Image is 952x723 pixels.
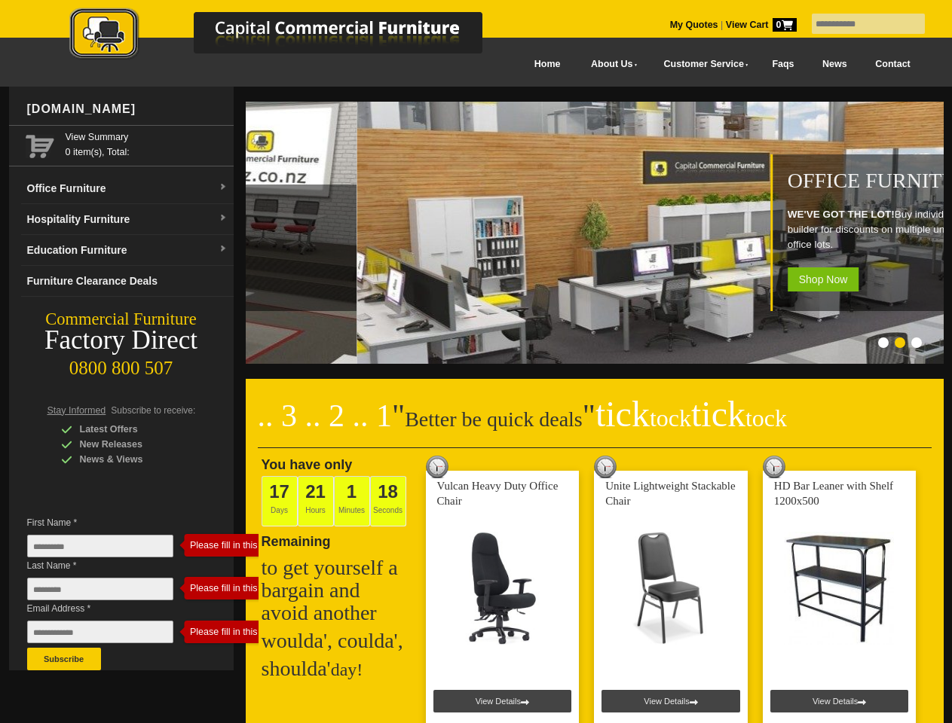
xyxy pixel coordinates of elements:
[66,130,228,145] a: View Summary
[726,20,797,30] strong: View Cart
[595,394,787,434] span: tick tick
[583,398,787,433] span: "
[347,481,357,502] span: 1
[788,209,895,220] strong: WE'VE GOT THE LOT!
[258,398,393,433] span: .. 3 .. 2 .. 1
[650,404,691,432] span: tock
[61,437,204,452] div: New Releases
[21,204,234,235] a: Hospitality Furnituredropdown
[21,266,234,297] a: Furniture Clearance Deals
[9,309,234,330] div: Commercial Furniture
[773,18,797,32] span: 0
[184,583,271,593] div: Please fill in this field
[745,404,787,432] span: tock
[111,405,195,416] span: Subscribe to receive:
[21,173,234,204] a: Office Furnituredropdown
[27,515,196,530] span: First Name *
[723,20,796,30] a: View Cart0
[219,183,228,192] img: dropdown
[861,47,924,81] a: Contact
[426,456,448,478] img: tick tock deal clock
[392,398,405,433] span: "
[27,578,173,600] input: Last Name *
[219,214,228,223] img: dropdown
[9,350,234,379] div: 0800 800 507
[574,47,647,81] a: About Us
[27,601,196,616] span: Email Address *
[334,476,370,526] span: Minutes
[21,235,234,266] a: Education Furnituredropdown
[219,245,228,254] img: dropdown
[184,540,271,551] div: Please fill in this field
[269,481,289,502] span: 17
[90,200,349,222] h2: Education
[28,8,556,67] a: Capital Commercial Furniture Logo
[370,476,406,526] span: Seconds
[758,47,809,81] a: Faqs
[9,330,234,351] div: Factory Direct
[27,621,173,643] input: Email Address *
[27,648,101,670] button: Subscribe
[895,337,905,348] li: Page dot 2
[47,405,106,416] span: Stay Informed
[911,337,922,348] li: Page dot 3
[66,130,228,157] span: 0 item(s), Total:
[262,528,331,549] span: Remaining
[27,558,196,573] span: Last Name *
[90,237,349,252] p: LATEST RANGE SELLING NOW!
[262,557,412,624] h2: to get yourself a bargain and avoid another
[647,47,758,81] a: Customer Service
[670,20,718,30] a: My Quotes
[305,481,326,502] span: 21
[28,8,556,63] img: Capital Commercial Furniture Logo
[878,337,889,348] li: Page dot 1
[378,481,398,502] span: 18
[258,403,932,448] h2: Better be quick deals
[262,457,353,472] span: You have only
[61,422,204,437] div: Latest Offers
[262,657,412,681] h2: shoulda'
[262,476,298,526] span: Days
[262,630,412,652] h2: woulda', coulda',
[763,456,785,478] img: tick tock deal clock
[61,452,204,467] div: News & Views
[594,456,617,478] img: tick tock deal clock
[331,660,363,679] span: day!
[298,476,334,526] span: Hours
[788,267,859,291] span: Shop Now
[808,47,861,81] a: News
[21,87,234,132] div: [DOMAIN_NAME]
[184,627,271,637] div: Please fill in this field
[27,535,173,557] input: First Name *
